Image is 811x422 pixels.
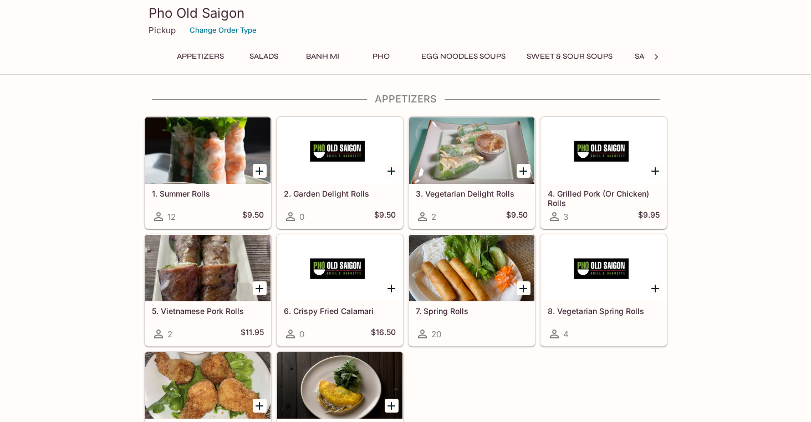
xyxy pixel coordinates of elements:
button: Add 4. Grilled Pork (Or Chicken) Rolls [649,164,662,178]
h5: 3. Vegetarian Delight Rolls [416,189,528,198]
button: Add 7. Spring Rolls [517,281,531,295]
a: 4. Grilled Pork (Or Chicken) Rolls3$9.95 [540,117,667,229]
span: 20 [431,329,441,339]
h4: Appetizers [144,93,667,105]
a: 6. Crispy Fried Calamari0$16.50 [277,234,403,346]
button: Add 1. Summer Rolls [253,164,267,178]
button: Sweet & Sour Soups [521,49,619,64]
button: Add 2. Garden Delight Rolls [385,164,399,178]
span: 2 [167,329,172,339]
div: 2. Garden Delight Rolls [277,117,402,184]
button: Banh Mi [298,49,348,64]
h5: $16.50 [371,327,396,341]
button: Sautéed [628,49,677,64]
button: Salads [239,49,289,64]
h5: $9.95 [638,210,660,223]
h5: $11.95 [241,327,264,341]
p: Pickup [149,25,176,35]
h5: 4. Grilled Pork (Or Chicken) Rolls [548,189,660,207]
h5: $9.50 [506,210,528,223]
div: 6. Crispy Fried Calamari [277,235,402,301]
a: 8. Vegetarian Spring Rolls4 [540,234,667,346]
button: Add 11. Savory Vietnamese Crêpe [385,399,399,413]
button: Add 6. Crispy Fried Calamari [385,281,399,295]
div: 10. Fried Chicken Wings in Fish Sauce [145,352,271,419]
span: 0 [299,329,304,339]
div: 8. Vegetarian Spring Rolls [541,235,666,301]
a: 2. Garden Delight Rolls0$9.50 [277,117,403,229]
span: 3 [563,212,568,222]
button: Egg Noodles Soups [415,49,512,64]
span: 4 [563,329,569,339]
div: 7. Spring Rolls [409,235,534,301]
button: Add 10. Fried Chicken Wings in Fish Sauce [253,399,267,413]
h5: 5. Vietnamese Pork Rolls [152,306,264,316]
h5: 7. Spring Rolls [416,306,528,316]
div: 11. Savory Vietnamese Crêpe [277,352,402,419]
button: Change Order Type [185,22,262,39]
a: 5. Vietnamese Pork Rolls2$11.95 [145,234,271,346]
h5: 8. Vegetarian Spring Rolls [548,306,660,316]
a: 7. Spring Rolls20 [409,234,535,346]
h5: 2. Garden Delight Rolls [284,189,396,198]
button: Add 3. Vegetarian Delight Rolls [517,164,531,178]
div: 4. Grilled Pork (Or Chicken) Rolls [541,117,666,184]
span: 2 [431,212,436,222]
h5: $9.50 [242,210,264,223]
button: Add 8. Vegetarian Spring Rolls [649,281,662,295]
h5: $9.50 [374,210,396,223]
span: 0 [299,212,304,222]
h3: Pho Old Saigon [149,4,663,22]
span: 12 [167,212,176,222]
h5: 1. Summer Rolls [152,189,264,198]
button: Pho [356,49,406,64]
div: 1. Summer Rolls [145,117,271,184]
button: Add 5. Vietnamese Pork Rolls [253,281,267,295]
button: Appetizers [171,49,230,64]
div: 3. Vegetarian Delight Rolls [409,117,534,184]
a: 1. Summer Rolls12$9.50 [145,117,271,229]
div: 5. Vietnamese Pork Rolls [145,235,271,301]
a: 3. Vegetarian Delight Rolls2$9.50 [409,117,535,229]
h5: 6. Crispy Fried Calamari [284,306,396,316]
